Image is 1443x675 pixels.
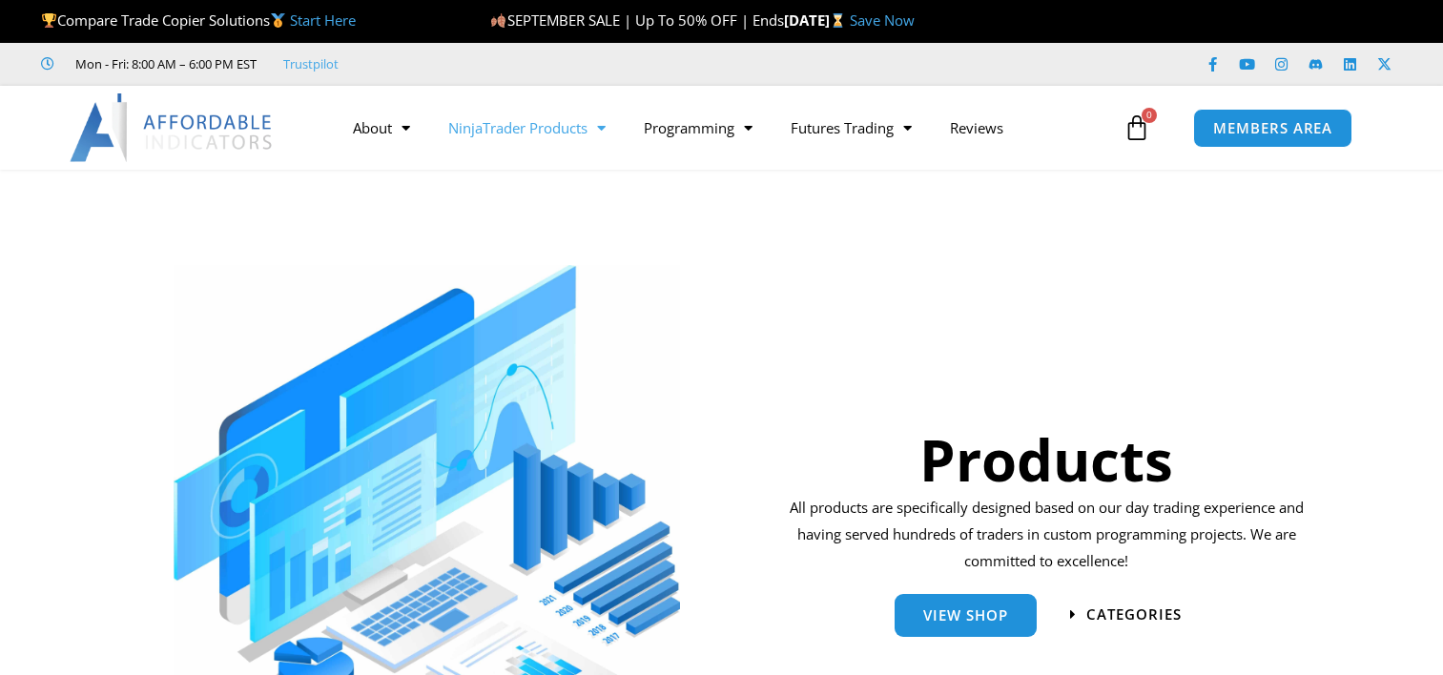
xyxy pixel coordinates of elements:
strong: [DATE] [784,10,850,30]
a: Save Now [850,10,915,30]
img: 🏆 [42,13,56,28]
span: 0 [1142,108,1157,123]
a: 0 [1095,100,1179,155]
a: MEMBERS AREA [1193,109,1352,148]
a: Trustpilot [283,52,339,75]
span: MEMBERS AREA [1213,121,1332,135]
span: Compare Trade Copier Solutions [41,10,356,30]
span: View Shop [923,608,1008,623]
span: SEPTEMBER SALE | Up To 50% OFF | Ends [490,10,783,30]
nav: Menu [334,106,1119,150]
img: ⌛ [831,13,845,28]
a: View Shop [895,594,1037,637]
img: LogoAI | Affordable Indicators – NinjaTrader [70,93,275,162]
img: 🥇 [271,13,285,28]
a: Futures Trading [772,106,931,150]
a: Start Here [290,10,356,30]
span: Mon - Fri: 8:00 AM – 6:00 PM EST [71,52,257,75]
span: categories [1086,607,1182,622]
a: Reviews [931,106,1022,150]
h1: Products [783,419,1310,500]
p: All products are specifically designed based on our day trading experience and having served hund... [783,495,1310,575]
a: NinjaTrader Products [429,106,625,150]
a: About [334,106,429,150]
a: categories [1070,607,1182,622]
a: Programming [625,106,772,150]
img: 🍂 [491,13,505,28]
